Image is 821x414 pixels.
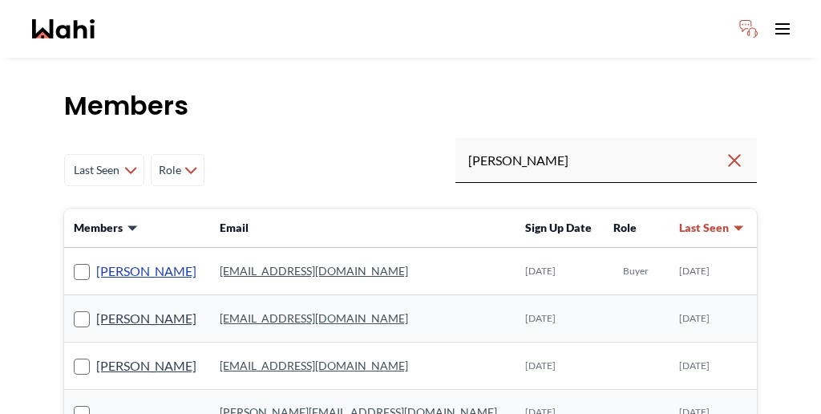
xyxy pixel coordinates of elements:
span: Last Seen [71,156,121,185]
span: Buyer [623,265,649,278]
a: [PERSON_NAME] [96,261,196,282]
span: Last Seen [679,220,729,236]
a: [EMAIL_ADDRESS][DOMAIN_NAME] [220,359,408,372]
td: [DATE] [669,295,757,343]
span: Email [220,221,249,234]
a: [EMAIL_ADDRESS][DOMAIN_NAME] [220,264,408,278]
input: Search input [468,146,725,175]
td: [DATE] [669,248,757,295]
button: Last Seen [679,220,745,236]
td: [DATE] [516,248,604,295]
a: Wahi homepage [32,19,95,39]
button: Clear search [725,146,744,175]
span: Members [74,220,123,236]
span: Role [158,156,181,185]
h1: Members [64,90,757,122]
span: Sign Up Date [525,221,592,234]
button: Toggle open navigation menu [766,13,799,45]
span: Role [613,221,637,234]
td: [DATE] [669,343,757,390]
td: [DATE] [516,295,604,343]
td: [DATE] [516,343,604,390]
a: [PERSON_NAME] [96,308,196,329]
button: Members [74,220,139,236]
a: [PERSON_NAME] [96,355,196,376]
a: [EMAIL_ADDRESS][DOMAIN_NAME] [220,311,408,325]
